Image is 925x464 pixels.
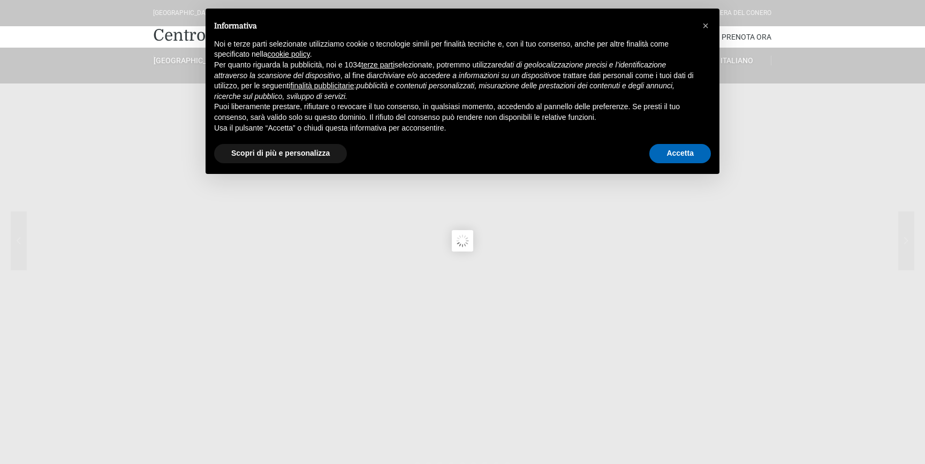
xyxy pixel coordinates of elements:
a: [GEOGRAPHIC_DATA] [154,56,222,65]
a: Prenota Ora [722,26,772,48]
p: Noi e terze parti selezionate utilizziamo cookie o tecnologie simili per finalità tecniche e, con... [214,39,694,60]
div: [GEOGRAPHIC_DATA] [154,8,215,18]
button: Chiudi questa informativa [697,17,714,34]
button: terze parti [361,60,395,71]
button: Accetta [649,144,711,163]
em: dati di geolocalizzazione precisi e l’identificazione attraverso la scansione del dispositivo [214,60,666,80]
button: Scopri di più e personalizza [214,144,347,163]
div: Riviera Del Conero [709,8,772,18]
span: Italiano [721,56,753,65]
em: pubblicità e contenuti personalizzati, misurazione delle prestazioni dei contenuti e degli annunc... [214,81,674,101]
h2: Informativa [214,21,694,31]
p: Puoi liberamente prestare, rifiutare o revocare il tuo consenso, in qualsiasi momento, accedendo ... [214,102,694,123]
a: Centro Vacanze De Angelis [154,25,360,46]
p: Per quanto riguarda la pubblicità, noi e 1034 selezionate, potremmo utilizzare , al fine di e tra... [214,60,694,102]
a: cookie policy [268,50,310,58]
p: Usa il pulsante “Accetta” o chiudi questa informativa per acconsentire. [214,123,694,134]
span: × [702,20,709,32]
em: archiviare e/o accedere a informazioni su un dispositivo [373,71,557,80]
a: Italiano [703,56,771,65]
button: finalità pubblicitarie [290,81,354,92]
